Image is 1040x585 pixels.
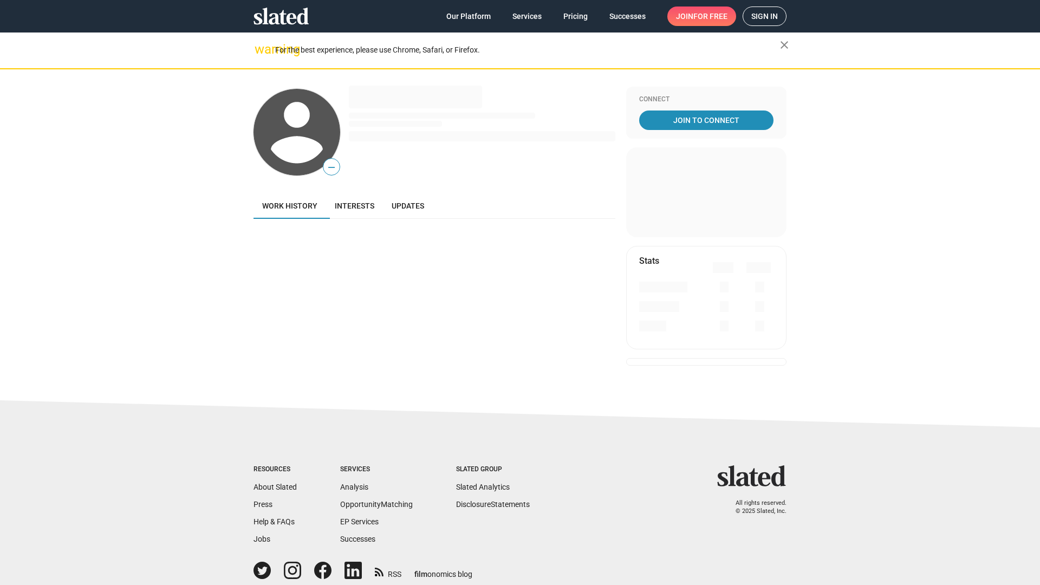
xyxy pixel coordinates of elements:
span: Interests [335,201,374,210]
span: Services [512,6,542,26]
a: Press [253,500,272,509]
span: for free [693,6,727,26]
span: Sign in [751,7,778,25]
a: filmonomics blog [414,561,472,580]
span: Work history [262,201,317,210]
a: EP Services [340,517,379,526]
div: Resources [253,465,297,474]
mat-card-title: Stats [639,255,659,266]
a: Services [504,6,550,26]
a: Interests [326,193,383,219]
span: Successes [609,6,646,26]
a: OpportunityMatching [340,500,413,509]
a: Our Platform [438,6,499,26]
span: Updates [392,201,424,210]
a: About Slated [253,483,297,491]
div: Services [340,465,413,474]
span: — [323,160,340,174]
a: Slated Analytics [456,483,510,491]
a: Help & FAQs [253,517,295,526]
div: For the best experience, please use Chrome, Safari, or Firefox. [275,43,780,57]
span: Join [676,6,727,26]
mat-icon: warning [255,43,268,56]
a: Pricing [555,6,596,26]
div: Slated Group [456,465,530,474]
a: Successes [340,535,375,543]
a: Successes [601,6,654,26]
a: DisclosureStatements [456,500,530,509]
a: Jobs [253,535,270,543]
span: Our Platform [446,6,491,26]
a: Joinfor free [667,6,736,26]
a: Sign in [743,6,786,26]
a: RSS [375,563,401,580]
span: Pricing [563,6,588,26]
a: Join To Connect [639,110,773,130]
mat-icon: close [778,38,791,51]
p: All rights reserved. © 2025 Slated, Inc. [724,499,786,515]
a: Updates [383,193,433,219]
div: Connect [639,95,773,104]
a: Analysis [340,483,368,491]
span: Join To Connect [641,110,771,130]
a: Work history [253,193,326,219]
span: film [414,570,427,578]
